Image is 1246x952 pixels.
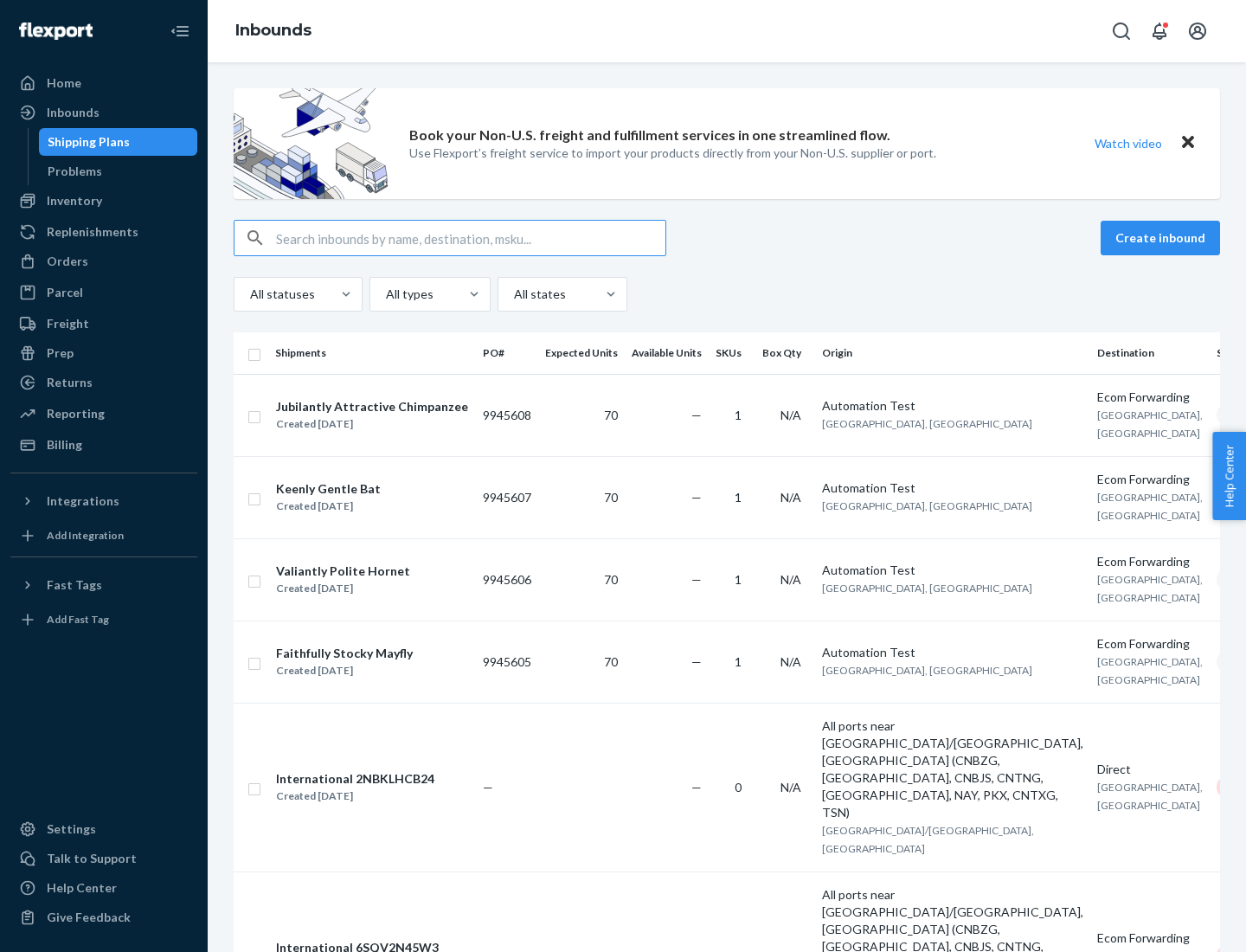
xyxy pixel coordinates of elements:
input: All states [512,286,514,303]
div: Problems [48,163,102,180]
th: Available Units [625,332,709,374]
input: All statuses [248,286,250,303]
div: Ecom Forwarding [1097,635,1203,653]
span: N/A [780,490,801,505]
td: 9945605 [476,621,538,703]
div: Created [DATE] [276,662,413,679]
span: [GEOGRAPHIC_DATA], [GEOGRAPHIC_DATA] [1097,573,1203,604]
a: Returns [10,369,197,396]
span: N/A [780,408,801,422]
td: 9945607 [476,456,538,538]
button: Watch video [1083,131,1173,156]
div: Ecom Forwarding [1097,389,1203,406]
p: Use Flexport’s freight service to import your products directly from your Non-U.S. supplier or port. [409,145,936,162]
span: [GEOGRAPHIC_DATA], [GEOGRAPHIC_DATA] [822,664,1032,677]
div: Keenly Gentle Bat [276,480,381,498]
a: Freight [10,310,197,338]
th: Shipments [268,332,476,374]
span: N/A [780,572,801,587]
a: Parcel [10,279,197,306]
span: — [691,780,702,794]
button: Open notifications [1142,14,1177,48]
a: Home [10,69,197,97]
div: Ecom Forwarding [1097,471,1203,488]
span: [GEOGRAPHIC_DATA], [GEOGRAPHIC_DATA] [822,499,1032,512]
div: Created [DATE] [276,498,381,515]
div: Ecom Forwarding [1097,929,1203,947]
div: Direct [1097,761,1203,778]
td: 9945608 [476,374,538,456]
div: Reporting [47,405,105,422]
div: Faithfully Stocky Mayfly [276,645,413,662]
input: Search inbounds by name, destination, msku... [276,221,665,255]
p: Book your Non-U.S. freight and fulfillment services in one streamlined flow. [409,125,890,145]
a: Prep [10,339,197,367]
th: SKUs [709,332,755,374]
a: Help Center [10,874,197,902]
div: Automation Test [822,397,1083,415]
button: Help Center [1212,432,1246,520]
button: Fast Tags [10,571,197,599]
a: Replenishments [10,218,197,246]
div: Prep [47,344,74,362]
a: Settings [10,815,197,843]
div: Help Center [47,879,117,897]
div: Billing [47,436,82,453]
span: [GEOGRAPHIC_DATA], [GEOGRAPHIC_DATA] [1097,781,1203,812]
div: Created [DATE] [276,415,468,433]
button: Close [1177,131,1199,156]
span: — [691,408,702,422]
span: 70 [604,408,618,422]
span: 70 [604,654,618,669]
div: Automation Test [822,644,1083,661]
div: All ports near [GEOGRAPHIC_DATA]/[GEOGRAPHIC_DATA], [GEOGRAPHIC_DATA] (CNBZG, [GEOGRAPHIC_DATA], ... [822,717,1083,821]
a: Shipping Plans [39,128,198,156]
a: Reporting [10,400,197,428]
a: Add Integration [10,522,197,550]
span: [GEOGRAPHIC_DATA]/[GEOGRAPHIC_DATA], [GEOGRAPHIC_DATA] [822,824,1034,855]
span: 1 [735,408,742,422]
button: Open account menu [1180,14,1215,48]
a: Problems [39,158,198,185]
div: Integrations [47,492,119,510]
span: 1 [735,490,742,505]
div: Add Fast Tag [47,612,109,627]
div: Created [DATE] [276,788,434,805]
div: Valiantly Polite Hornet [276,563,410,580]
div: Home [47,74,81,92]
div: Inventory [47,192,102,209]
div: Shipping Plans [48,133,130,151]
a: Add Fast Tag [10,606,197,634]
th: Destination [1090,332,1210,374]
div: Settings [47,820,96,838]
a: Orders [10,248,197,275]
div: Replenishments [47,223,138,241]
input: All types [384,286,386,303]
th: PO# [476,332,538,374]
span: [GEOGRAPHIC_DATA], [GEOGRAPHIC_DATA] [1097,655,1203,686]
div: Created [DATE] [276,580,410,597]
span: N/A [780,654,801,669]
button: Give Feedback [10,904,197,931]
ol: breadcrumbs [222,6,325,56]
div: Jubilantly Attractive Chimpanzee [276,398,468,415]
span: N/A [780,780,801,794]
button: Close Navigation [163,14,197,48]
a: Inventory [10,187,197,215]
a: Talk to Support [10,845,197,872]
div: Fast Tags [47,576,102,594]
div: Talk to Support [47,850,137,867]
span: [GEOGRAPHIC_DATA], [GEOGRAPHIC_DATA] [1097,408,1203,440]
th: Expected Units [538,332,625,374]
span: — [691,654,702,669]
span: [GEOGRAPHIC_DATA], [GEOGRAPHIC_DATA] [822,582,1032,595]
button: Create inbound [1101,221,1220,255]
span: 70 [604,572,618,587]
div: Orders [47,253,88,270]
div: Give Feedback [47,909,131,926]
span: — [483,780,493,794]
span: 70 [604,490,618,505]
div: Add Integration [47,528,124,543]
span: [GEOGRAPHIC_DATA], [GEOGRAPHIC_DATA] [822,417,1032,430]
